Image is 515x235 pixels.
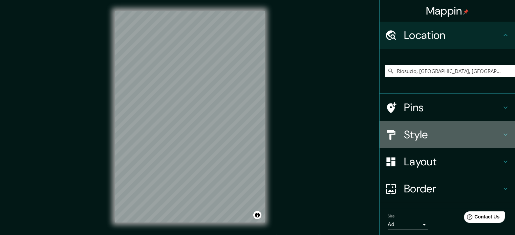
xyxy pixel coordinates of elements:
[463,9,469,15] img: pin-icon.png
[388,219,428,230] div: A4
[380,175,515,202] div: Border
[380,148,515,175] div: Layout
[455,209,508,228] iframe: Help widget launcher
[253,211,261,219] button: Toggle attribution
[404,128,501,141] h4: Style
[380,121,515,148] div: Style
[404,28,501,42] h4: Location
[115,11,265,222] canvas: Map
[388,213,395,219] label: Size
[385,65,515,77] input: Pick your city or area
[404,155,501,168] h4: Layout
[404,182,501,195] h4: Border
[404,101,501,114] h4: Pins
[380,22,515,49] div: Location
[380,94,515,121] div: Pins
[426,4,469,18] h4: Mappin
